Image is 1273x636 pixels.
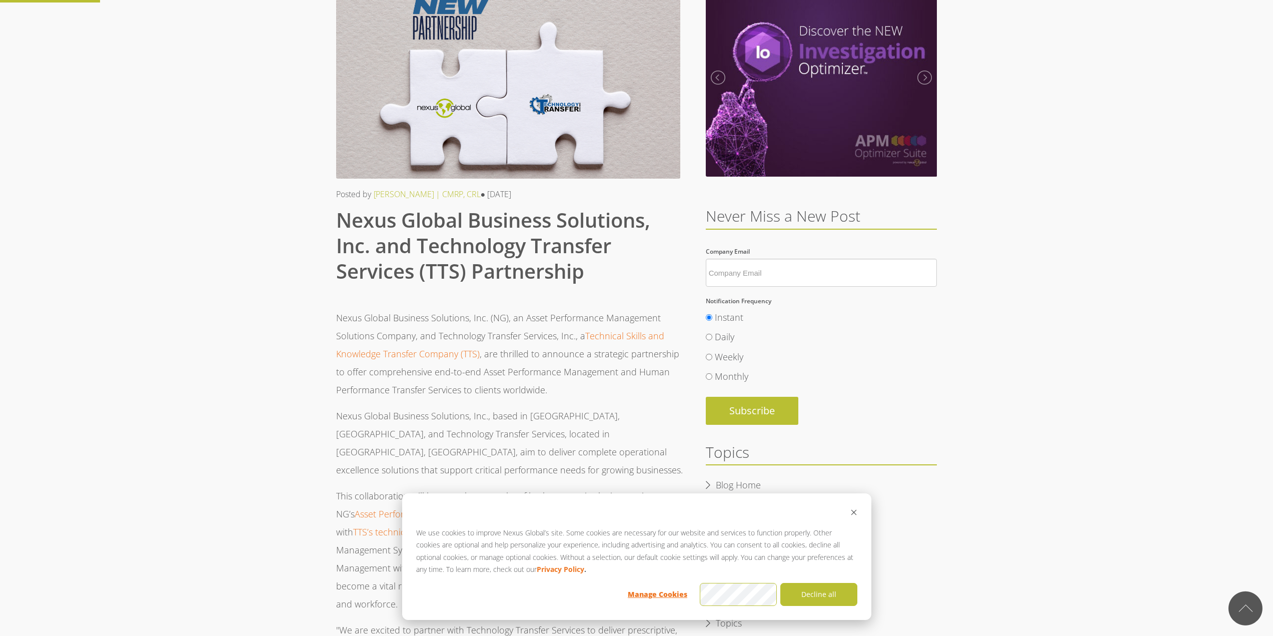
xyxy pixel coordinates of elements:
[416,527,857,576] p: We use cookies to improve Nexus Global’s site. Some cookies are necessary for our website and ser...
[336,407,683,479] p: Nexus Global Business Solutions, Inc., based in [GEOGRAPHIC_DATA], [GEOGRAPHIC_DATA], and Technol...
[706,397,798,425] input: Subscribe
[336,206,650,285] span: Nexus Global Business Solutions, Inc. and Technology Transfer Services (TTS) Partnership
[715,331,734,343] span: Daily
[706,314,712,321] input: Instant
[706,297,771,305] span: Notification Frequency
[706,354,712,360] input: Weekly
[700,583,777,606] button: Accept all
[850,507,857,520] button: Dismiss cookie banner
[584,563,586,576] strong: .
[706,206,860,226] span: Never Miss a New Post
[336,487,683,613] p: This collaboration will harness the strengths of both companies by integrating NG’s , consulting,...
[706,616,752,631] a: Topics
[706,478,771,493] a: Blog Home
[706,334,712,340] input: Daily
[374,189,481,200] a: [PERSON_NAME] | CMRP, CRL
[336,309,683,399] p: Nexus Global Business Solutions, Inc. (NG), an Asset Performance Management Solutions Company, an...
[715,370,748,382] span: Monthly
[706,442,749,462] span: Topics
[706,247,750,256] span: Company Email
[715,351,743,363] span: Weekly
[715,311,743,323] span: Instant
[706,259,937,287] input: Company Email
[353,526,446,538] a: TTS’s technical training
[619,583,696,606] button: Manage Cookies
[481,189,512,200] span: ● [DATE]
[780,583,857,606] button: Decline all
[706,373,712,380] input: Monthly
[336,189,371,200] span: Posted by
[355,508,549,520] a: Asset Performance Management software suite
[537,563,584,576] a: Privacy Policy
[402,493,871,620] div: Cookie banner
